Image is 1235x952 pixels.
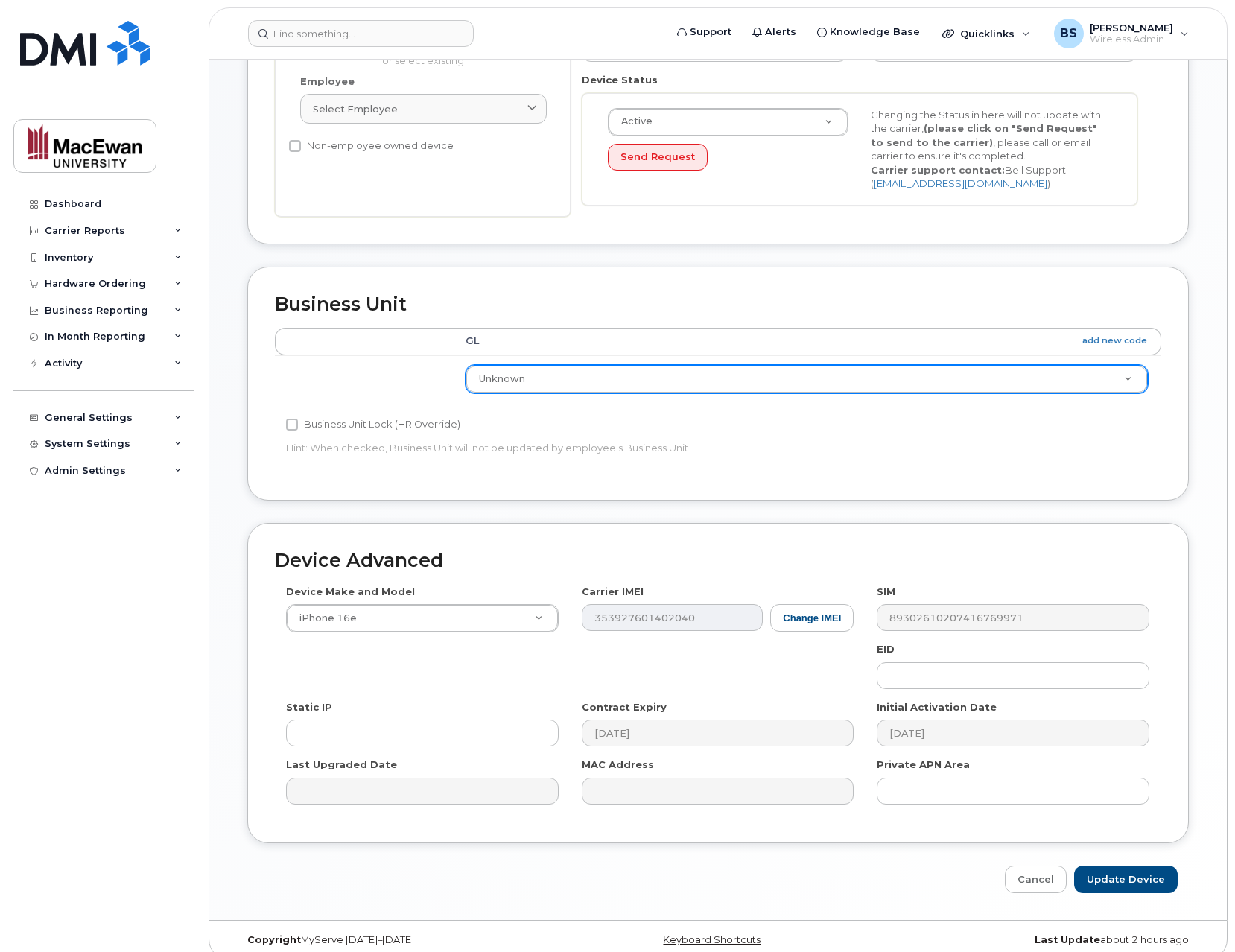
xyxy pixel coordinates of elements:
[1060,25,1077,42] span: BS
[291,612,357,625] span: iPhone 16e
[452,328,1161,355] th: GL
[807,17,930,47] a: Knowledge Base
[860,108,1123,191] div: Changing the Status in here will not update with the carrier, , please call or email carrier to e...
[690,25,731,39] span: Support
[247,934,301,945] strong: Copyright
[830,25,920,39] span: Knowledge Base
[300,54,547,68] p: or select existing
[1035,934,1100,945] strong: Last Update
[877,585,895,599] label: SIM
[877,758,970,772] label: Private APN Area
[742,17,807,47] a: Alerts
[1090,22,1173,34] span: [PERSON_NAME]
[877,642,895,656] label: EID
[871,122,1097,148] strong: (please click on "Send Request" to send to the carrier)
[286,419,298,431] input: Business Unit Lock (HR Override)
[582,585,644,599] label: Carrier IMEI
[1005,866,1067,893] a: Cancel
[582,73,658,87] label: Device Status
[286,441,854,455] p: Hint: When checked, Business Unit will not be updated by employee's Business Unit
[770,604,854,632] button: Change IMEI
[313,102,398,116] span: Select employee
[289,140,301,152] input: Non-employee owned device
[286,585,415,599] label: Device Make and Model
[932,19,1041,48] div: Quicklinks
[609,109,848,136] a: Active
[287,605,558,632] a: iPhone 16e
[275,294,1161,315] h2: Business Unit
[582,700,667,714] label: Contract Expiry
[874,177,1047,189] a: [EMAIL_ADDRESS][DOMAIN_NAME]
[871,164,1005,176] strong: Carrier support contact:
[248,20,474,47] input: Find something...
[663,934,761,945] a: Keyboard Shortcuts
[286,758,397,772] label: Last Upgraded Date
[300,74,355,89] label: Employee
[612,115,653,128] span: Active
[286,416,460,434] label: Business Unit Lock (HR Override)
[236,934,557,946] div: MyServe [DATE]–[DATE]
[1082,334,1147,347] a: add new code
[466,366,1147,393] a: Unknown
[877,700,997,714] label: Initial Activation Date
[286,700,332,714] label: Static IP
[1044,19,1199,48] div: Bevan Sauks
[960,28,1015,39] span: Quicklinks
[479,373,525,384] span: Unknown
[275,550,1161,571] h2: Device Advanced
[667,17,742,47] a: Support
[1090,34,1173,45] span: Wireless Admin
[879,934,1200,946] div: about 2 hours ago
[608,144,708,171] button: Send Request
[300,94,547,124] a: Select employee
[765,25,796,39] span: Alerts
[1074,866,1178,893] input: Update Device
[289,137,454,155] label: Non-employee owned device
[582,758,654,772] label: MAC Address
